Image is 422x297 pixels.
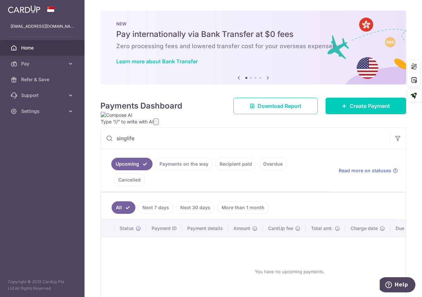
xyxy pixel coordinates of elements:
[258,102,301,110] span: Download Report
[101,112,132,118] img: Compose AI
[8,5,40,13] img: CardUp
[155,158,213,170] a: Payments on the way
[114,174,145,186] a: Cancelled
[351,225,378,232] span: Charge date
[396,225,415,232] span: Due date
[339,167,398,174] a: Read more on statuses
[350,102,390,110] span: Create Payment
[21,108,65,115] span: Settings
[326,98,406,114] a: Create Payment
[120,225,134,232] span: Status
[112,201,135,214] a: All
[11,23,74,30] p: [EMAIL_ADDRESS][DOMAIN_NAME]
[101,118,159,125] div: Type “//” to write with AI
[380,277,415,294] iframe: Opens a widget where you can find more information
[233,98,318,114] a: Download Report
[176,201,215,214] a: Next 30 days
[138,201,173,214] a: Next 7 days
[311,225,333,232] span: Total amt.
[100,100,182,112] h4: Payments Dashboard
[217,201,269,214] a: More than 1 month
[182,220,228,237] th: Payment details
[111,158,153,170] a: Upcoming
[259,158,287,170] a: Overdue
[101,128,390,149] input: Search by recipient name, payment id or reference
[146,220,182,237] th: Payment ID
[116,21,390,26] p: NEW
[116,29,390,40] h5: Pay internationally via Bank Transfer at $0 fees
[339,167,391,174] span: Read more on statuses
[100,11,406,84] img: Bank transfer banner
[268,225,293,232] span: CardUp fee
[233,225,250,232] span: Amount
[21,92,65,99] span: Support
[215,158,256,170] a: Recipient paid
[21,45,65,51] span: Home
[21,60,65,67] span: Pay
[116,58,198,65] a: Learn more about Bank Transfer
[116,42,390,50] h6: Zero processing fees and lowered transfer cost for your overseas expenses
[21,76,65,83] span: Refer & Save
